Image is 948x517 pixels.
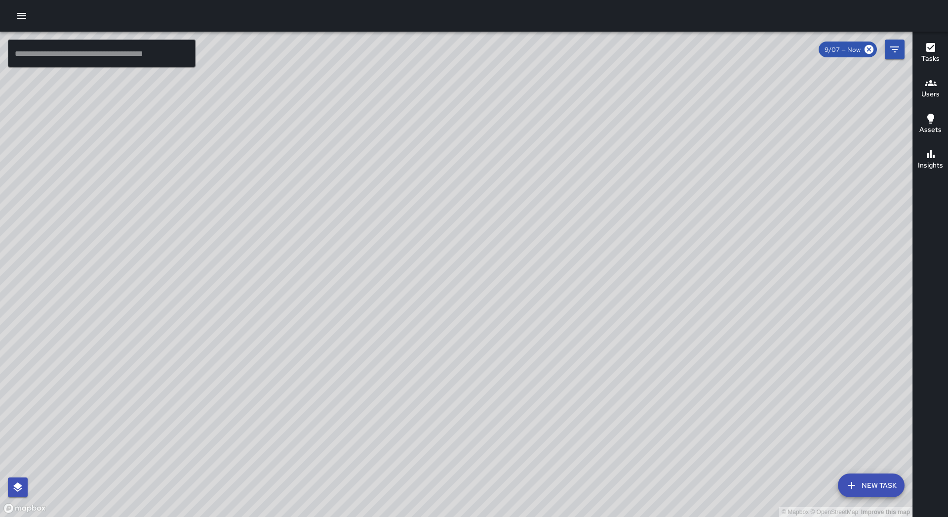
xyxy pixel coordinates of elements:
[819,45,867,54] span: 9/07 — Now
[921,53,940,64] h6: Tasks
[913,142,948,178] button: Insights
[921,89,940,100] h6: Users
[819,42,877,57] div: 9/07 — Now
[885,40,905,59] button: Filters
[913,36,948,71] button: Tasks
[913,71,948,107] button: Users
[918,160,943,171] h6: Insights
[919,125,942,135] h6: Assets
[838,474,905,497] button: New Task
[913,107,948,142] button: Assets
